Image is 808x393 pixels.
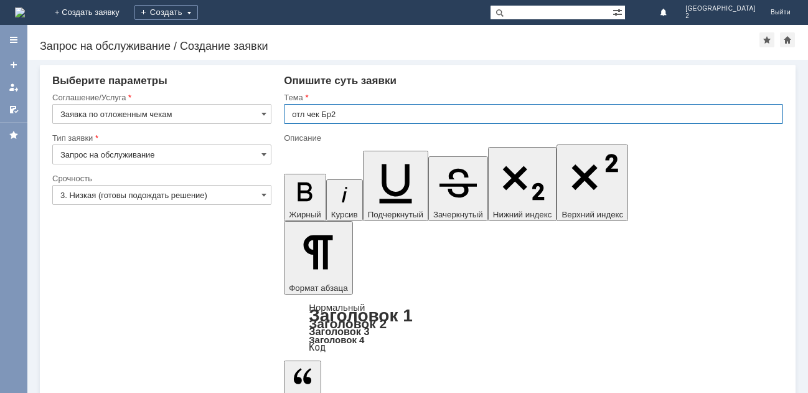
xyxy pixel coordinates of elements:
div: Тема [284,93,781,102]
a: Перейти на домашнюю страницу [15,7,25,17]
span: Верхний индекс [561,210,623,219]
button: Формат абзаца [284,221,352,295]
a: Заголовок 1 [309,306,413,325]
a: Мои согласования [4,100,24,120]
button: Подчеркнутый [363,151,428,221]
div: Тип заявки [52,134,269,142]
span: [GEOGRAPHIC_DATA] [685,5,756,12]
div: Соглашение/Услуга [52,93,269,102]
button: Нижний индекс [488,147,557,221]
button: Жирный [284,174,326,221]
a: Мои заявки [4,77,24,97]
div: Запрос на обслуживание / Создание заявки [40,40,759,52]
div: Добавить в избранное [759,32,774,47]
a: Заголовок 4 [309,334,364,345]
span: Подчеркнутый [368,210,423,219]
span: Выберите параметры [52,75,167,87]
img: logo [15,7,25,17]
button: Зачеркнутый [428,156,488,221]
button: Верхний индекс [557,144,628,221]
span: Расширенный поиск [613,6,625,17]
span: Формат абзаца [289,283,347,293]
div: Срочность [52,174,269,182]
span: 2 [685,12,756,20]
a: Заголовок 3 [309,326,369,337]
span: Зачеркнутый [433,210,483,219]
span: Опишите суть заявки [284,75,397,87]
a: Заголовок 2 [309,316,387,331]
a: Создать заявку [4,55,24,75]
span: Нижний индекс [493,210,552,219]
a: Нормальный [309,302,365,313]
div: Формат абзаца [284,303,783,352]
span: Курсив [331,210,358,219]
div: Описание [284,134,781,142]
span: Жирный [289,210,321,219]
div: Создать [134,5,198,20]
div: Сделать домашней страницей [780,32,795,47]
button: Курсив [326,179,363,221]
a: Код [309,342,326,353]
